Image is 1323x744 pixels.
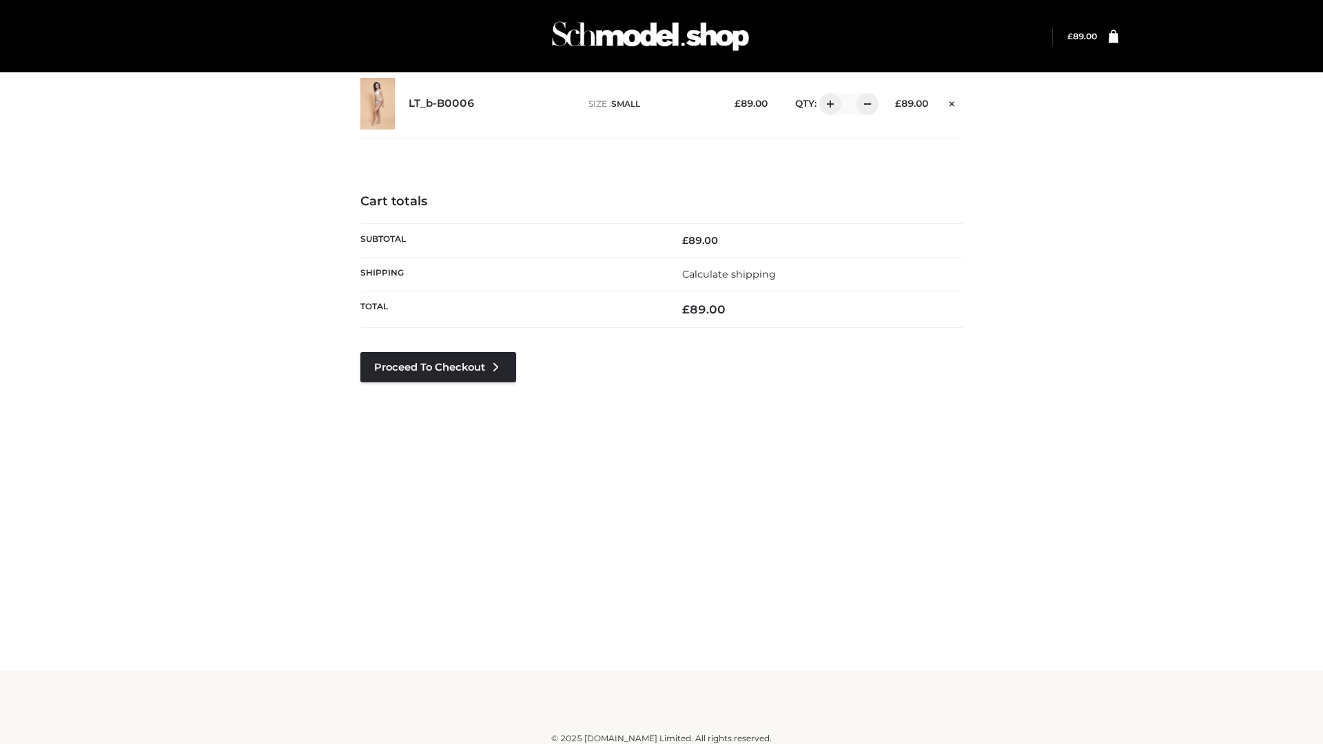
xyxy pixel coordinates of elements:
a: Calculate shipping [682,268,776,280]
h4: Cart totals [360,194,963,209]
th: Total [360,291,661,328]
th: Shipping [360,257,661,291]
a: LT_b-B0006 [409,97,475,110]
span: £ [682,234,688,247]
span: £ [682,302,690,316]
a: £89.00 [1067,31,1097,41]
div: QTY: [781,93,874,115]
span: £ [735,98,741,109]
span: SMALL [611,99,640,109]
th: Subtotal [360,223,661,257]
span: £ [895,98,901,109]
p: size : [588,98,713,110]
bdi: 89.00 [1067,31,1097,41]
bdi: 89.00 [682,234,718,247]
span: £ [1067,31,1073,41]
a: Remove this item [942,93,963,111]
bdi: 89.00 [895,98,928,109]
a: Proceed to Checkout [360,352,516,382]
bdi: 89.00 [682,302,726,316]
img: LT_b-B0006 - SMALL [360,78,395,130]
img: Schmodel Admin 964 [547,9,754,63]
bdi: 89.00 [735,98,768,109]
